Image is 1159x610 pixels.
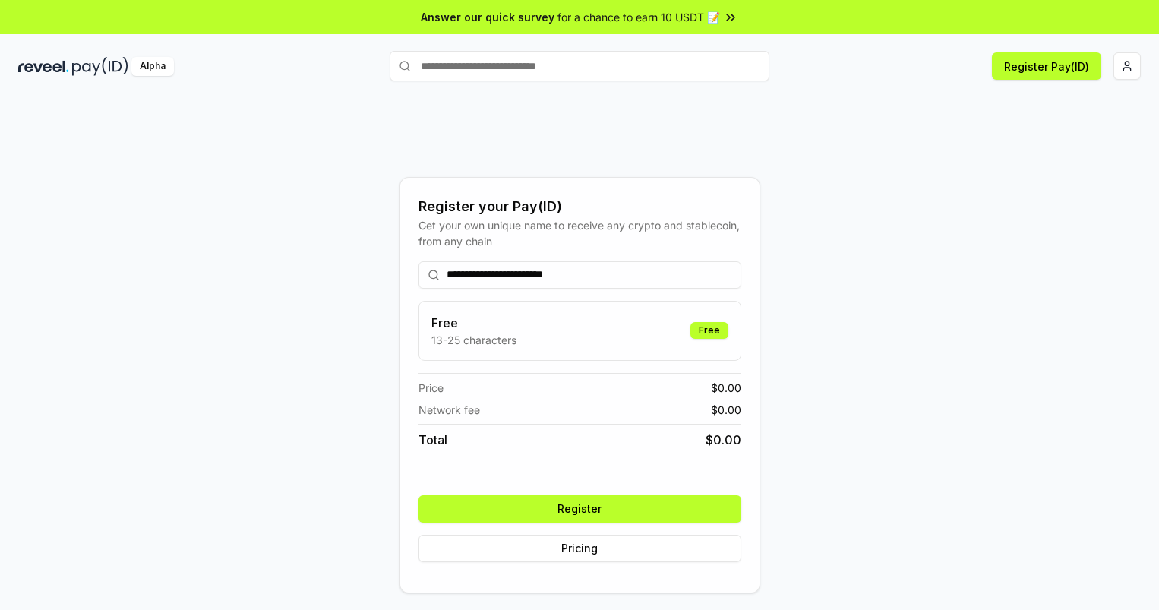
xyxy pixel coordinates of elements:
[131,57,174,76] div: Alpha
[418,217,741,249] div: Get your own unique name to receive any crypto and stablecoin, from any chain
[418,495,741,523] button: Register
[72,57,128,76] img: pay_id
[418,535,741,562] button: Pricing
[557,9,720,25] span: for a chance to earn 10 USDT 📝
[421,9,554,25] span: Answer our quick survey
[418,380,444,396] span: Price
[992,52,1101,80] button: Register Pay(ID)
[711,380,741,396] span: $ 0.00
[711,402,741,418] span: $ 0.00
[418,431,447,449] span: Total
[690,322,728,339] div: Free
[418,196,741,217] div: Register your Pay(ID)
[18,57,69,76] img: reveel_dark
[706,431,741,449] span: $ 0.00
[431,314,516,332] h3: Free
[431,332,516,348] p: 13-25 characters
[418,402,480,418] span: Network fee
